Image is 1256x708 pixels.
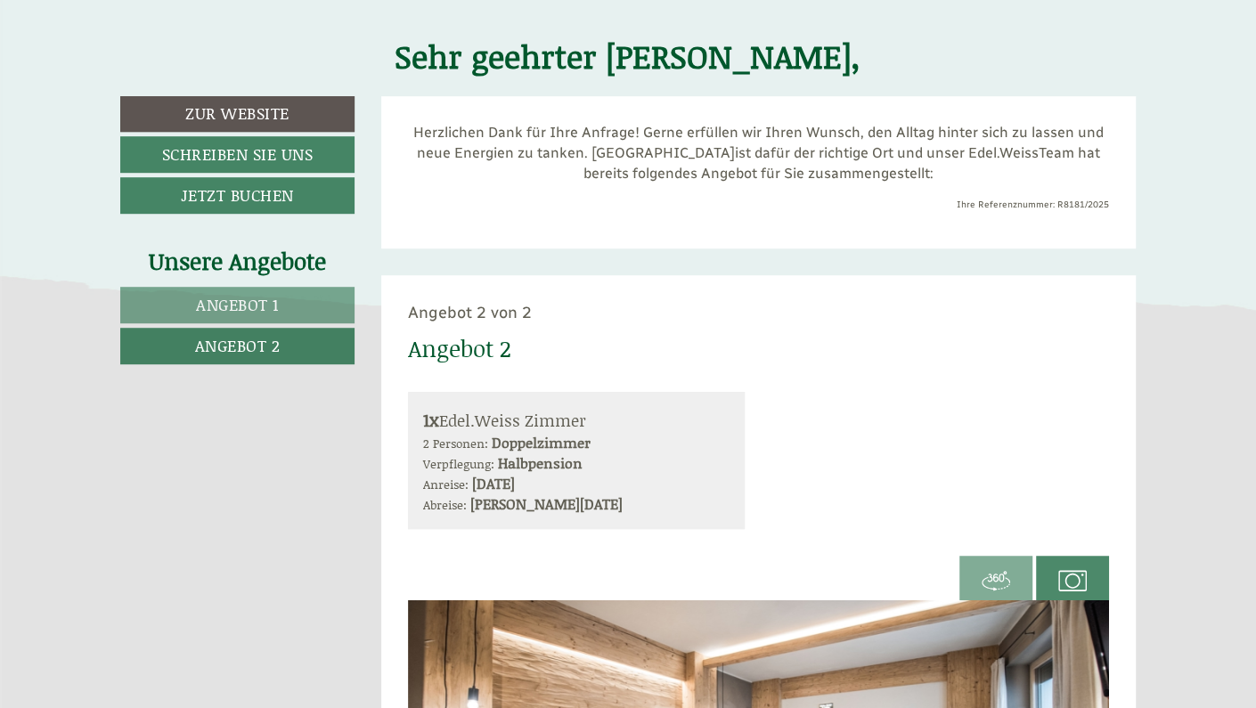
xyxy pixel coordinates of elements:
[395,39,860,75] h1: Sehr geehrter [PERSON_NAME],
[423,495,467,514] small: Abreise:
[423,407,730,433] div: Edel.Weiss Zimmer
[423,475,469,493] small: Anreise:
[408,303,532,322] span: Angebot 2 von 2
[498,452,583,473] b: Halbpension
[195,334,281,357] span: Angebot 2
[120,245,355,278] div: Unsere Angebote
[120,177,355,214] a: Jetzt buchen
[583,144,1100,182] span: Team hat bereits folgendes Angebot für Sie zusammengestellt:
[470,493,623,514] b: [PERSON_NAME][DATE]
[982,566,1010,595] img: 360-grad.svg
[413,124,1104,161] span: Herzlichen Dank für Ihre Anfrage! Gerne erfüllen wir Ihren Wunsch, den Alltag hinter sich zu lass...
[423,434,488,452] small: 2 Personen:
[1058,566,1087,595] img: camera.svg
[472,473,515,493] b: [DATE]
[196,293,279,316] span: Angebot 1
[957,199,1109,210] span: Ihre Referenznummer: R8181/2025
[423,454,494,473] small: Verpflegung:
[120,136,355,173] a: Schreiben Sie uns
[120,96,355,132] a: Zur Website
[492,432,591,452] b: Doppelzimmer
[423,407,439,432] b: 1x
[408,332,510,365] div: Angebot 2
[735,144,1039,161] span: ist dafür der richtige Ort und unser Edel.Weiss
